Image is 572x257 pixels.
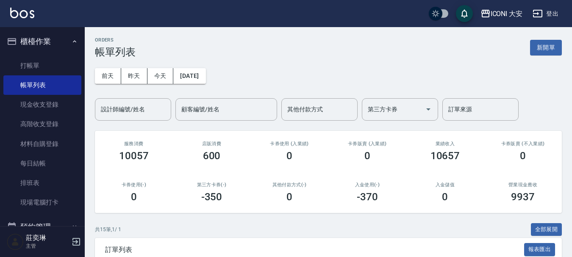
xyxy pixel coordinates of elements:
button: 登出 [529,6,562,22]
h3: 9937 [511,191,535,203]
img: Person [7,233,24,250]
a: 每日結帳 [3,154,81,173]
a: 材料自購登錄 [3,134,81,154]
h2: 卡券使用(-) [105,182,163,188]
a: 新開單 [530,43,562,51]
a: 現金收支登錄 [3,95,81,114]
a: 高階收支登錄 [3,114,81,134]
h3: -350 [201,191,222,203]
h2: 營業現金應收 [494,182,552,188]
button: ICONI 大安 [477,5,526,22]
h3: 10657 [430,150,460,162]
h3: 0 [520,150,526,162]
h2: 業績收入 [417,141,474,146]
h2: 卡券使用 (入業績) [261,141,318,146]
a: 報表匯出 [524,245,555,253]
h2: 第三方卡券(-) [183,182,241,188]
h3: 0 [286,191,292,203]
h3: 0 [286,150,292,162]
a: 現場電腦打卡 [3,193,81,212]
button: 預約管理 [3,216,81,238]
div: ICONI 大安 [491,8,523,19]
button: Open [422,102,435,116]
h3: 帳單列表 [95,46,136,58]
h2: 其他付款方式(-) [261,182,318,188]
a: 帳單列表 [3,75,81,95]
h2: 入金儲值 [417,182,474,188]
h2: 卡券販賣 (不入業績) [494,141,552,146]
h2: 入金使用(-) [339,182,396,188]
p: 主管 [26,242,69,250]
h5: 莊奕琳 [26,234,69,242]
h3: 10057 [119,150,149,162]
h3: 600 [203,150,221,162]
a: 排班表 [3,173,81,193]
button: 全部展開 [531,223,562,236]
h3: 0 [442,191,448,203]
h3: 服務消費 [105,141,163,146]
span: 訂單列表 [105,246,524,254]
a: 打帳單 [3,56,81,75]
p: 共 15 筆, 1 / 1 [95,226,121,233]
h2: ORDERS [95,37,136,43]
button: 新開單 [530,40,562,55]
h2: 店販消費 [183,141,241,146]
button: 今天 [147,68,174,84]
h2: 卡券販賣 (入業績) [339,141,396,146]
button: [DATE] [173,68,205,84]
img: Logo [10,8,34,18]
h3: 0 [364,150,370,162]
button: 前天 [95,68,121,84]
button: 報表匯出 [524,243,555,256]
h3: 0 [131,191,137,203]
button: 櫃檯作業 [3,30,81,53]
button: 昨天 [121,68,147,84]
button: save [456,5,473,22]
h3: -370 [357,191,378,203]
